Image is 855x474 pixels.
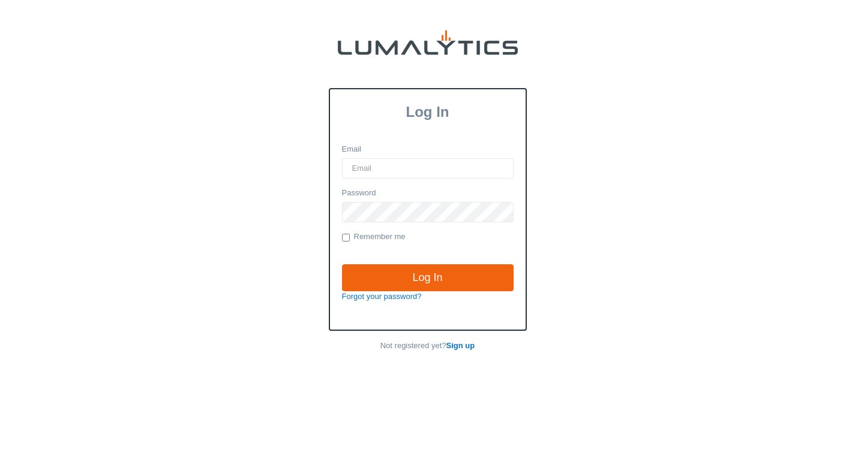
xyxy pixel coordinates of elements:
[342,144,362,155] label: Email
[338,30,518,55] img: lumalytics-black-e9b537c871f77d9ce8d3a6940f85695cd68c596e3f819dc492052d1098752254.png
[342,234,350,241] input: Remember me
[446,341,475,350] a: Sign up
[342,158,514,179] input: Email
[342,264,514,292] input: Log In
[342,188,376,199] label: Password
[342,231,406,243] label: Remember me
[329,340,527,352] p: Not registered yet?
[342,292,422,301] a: Forgot your password?
[330,104,526,120] h3: Log In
